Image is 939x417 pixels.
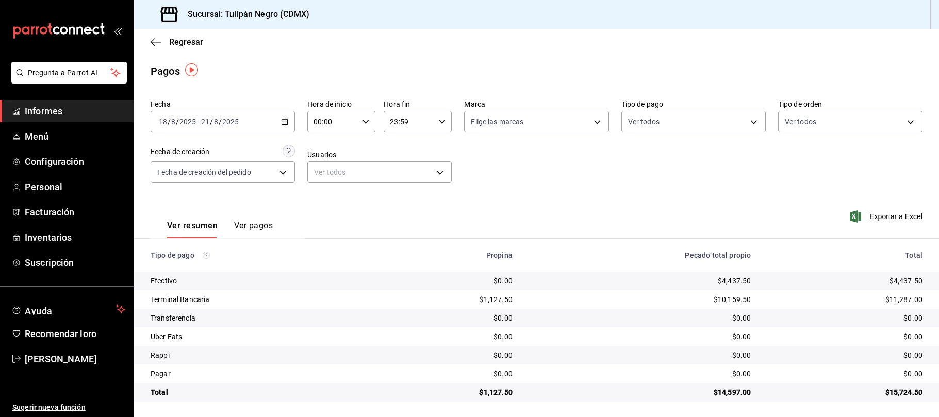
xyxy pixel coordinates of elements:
button: Exportar a Excel [852,210,922,223]
font: Exportar a Excel [869,212,922,221]
div: pestañas de navegación [167,220,273,238]
font: $0.00 [493,332,513,341]
button: abrir_cajón_menú [113,27,122,35]
svg: Los pagos realizados con Pay y otras terminales son montos brutos. [203,252,210,259]
font: Terminal Bancaria [151,295,210,304]
font: Usuarios [307,151,336,159]
font: Transferencia [151,314,195,322]
font: $4,437.50 [889,277,922,285]
font: Fecha de creación [151,147,209,156]
font: $11,287.00 [885,295,923,304]
font: $1,127.50 [479,295,512,304]
font: Elige las marcas [471,118,523,126]
font: Ver todos [785,118,816,126]
font: $0.00 [493,351,513,359]
font: Total [905,251,922,259]
font: Pagar [151,370,171,378]
font: $0.00 [732,351,751,359]
input: -- [158,118,168,126]
font: $0.00 [493,314,513,322]
font: [PERSON_NAME] [25,354,97,364]
input: -- [201,118,210,126]
button: Regresar [151,37,203,47]
font: Fecha [151,100,171,108]
font: Fecha de creación del pedido [157,168,251,176]
font: Tipo de orden [778,100,822,108]
a: Pregunta a Parrot AI [7,75,127,86]
img: Marcador de información sobre herramientas [185,63,198,76]
font: - [197,118,200,126]
font: $15,724.50 [885,388,923,396]
font: / [210,118,213,126]
font: $0.00 [493,370,513,378]
font: Pregunta a Parrot AI [28,69,98,77]
font: / [168,118,171,126]
font: Suscripción [25,257,74,268]
font: / [219,118,222,126]
font: Regresar [169,37,203,47]
input: -- [171,118,176,126]
font: Total [151,388,168,396]
font: Sugerir nueva función [12,403,86,411]
font: $0.00 [732,332,751,341]
font: Hora de inicio [307,100,352,108]
font: Hora fin [384,100,410,108]
font: $0.00 [903,332,922,341]
font: Pagos [151,65,180,77]
font: $4,437.50 [718,277,751,285]
font: Ver resumen [167,221,218,230]
input: -- [213,118,219,126]
input: ---- [222,118,239,126]
font: Facturación [25,207,74,218]
font: Tipo de pago [621,100,664,108]
font: Efectivo [151,277,177,285]
font: Uber Eats [151,332,182,341]
font: Rappi [151,351,170,359]
font: Propina [486,251,513,259]
font: Tipo de pago [151,251,194,259]
font: Ver todos [628,118,660,126]
font: Ver todos [314,168,345,176]
font: Ayuda [25,306,53,316]
font: Configuración [25,156,84,167]
font: Inventarios [25,232,72,243]
font: $0.00 [903,370,922,378]
font: $10,159.50 [714,295,751,304]
font: $14,597.00 [714,388,751,396]
input: ---- [179,118,196,126]
font: Ver pagos [234,221,273,230]
font: $0.00 [732,370,751,378]
font: Marca [464,100,485,108]
font: Menú [25,131,49,142]
font: Recomendar loro [25,328,96,339]
font: $0.00 [903,314,922,322]
font: Informes [25,106,62,116]
font: $0.00 [732,314,751,322]
font: $0.00 [903,351,922,359]
font: $0.00 [493,277,513,285]
font: Pecado total propio [685,251,751,259]
button: Pregunta a Parrot AI [11,62,127,84]
font: / [176,118,179,126]
font: $1,127.50 [479,388,512,396]
font: Sucursal: Tulipán Negro (CDMX) [188,9,309,19]
font: Personal [25,181,62,192]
